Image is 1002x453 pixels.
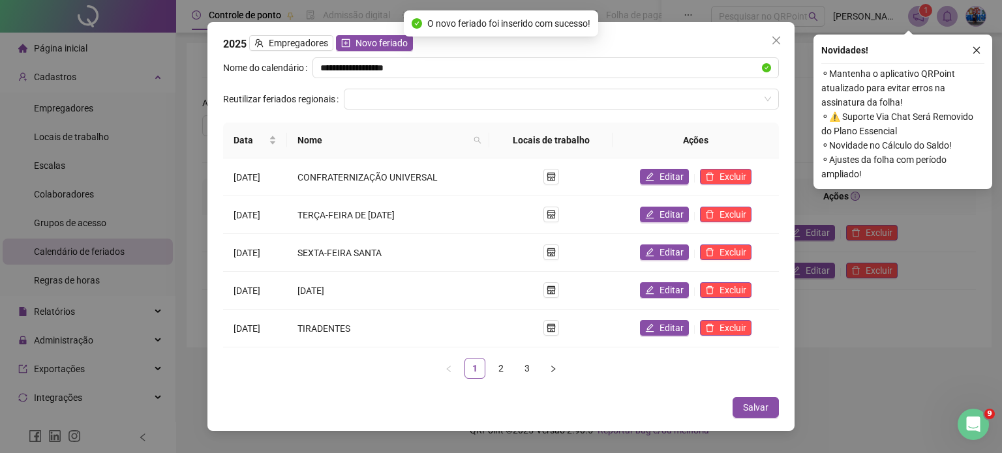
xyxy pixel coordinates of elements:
span: ⚬ Ajustes da folha com período ampliado! [821,153,984,181]
span: ⚬ ⚠️ Suporte Via Chat Será Removido do Plano Essencial [821,110,984,138]
span: Novidades ! [821,43,868,57]
iframe: Intercom live chat [958,409,989,440]
span: close [972,46,981,55]
span: ⚬ Mantenha o aplicativo QRPoint atualizado para evitar erros na assinatura da folha! [821,66,984,110]
span: 9 [984,409,995,419]
span: ⚬ Novidade no Cálculo do Saldo! [821,138,984,153]
span: O novo feriado foi inserido com sucesso! [427,16,590,31]
span: check-circle [412,18,422,29]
